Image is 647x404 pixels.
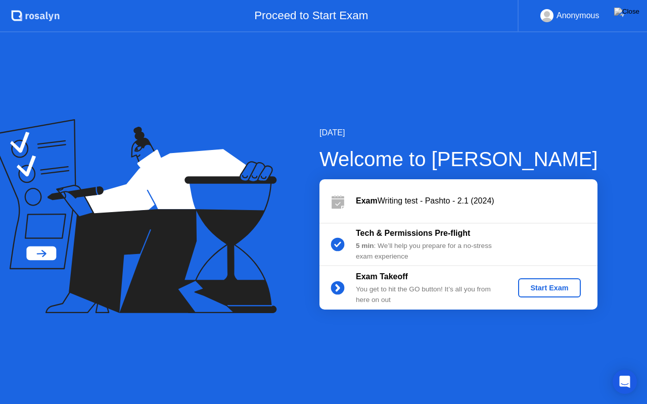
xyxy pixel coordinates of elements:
[356,196,378,205] b: Exam
[614,8,639,16] img: Close
[356,241,501,262] div: : We’ll help you prepare for a no-stress exam experience
[518,278,580,297] button: Start Exam
[319,127,598,139] div: [DATE]
[356,229,470,237] b: Tech & Permissions Pre-flight
[356,284,501,305] div: You get to hit the GO button! It’s all you from here on out
[613,370,637,394] div: Open Intercom Messenger
[356,195,597,207] div: Writing test - Pashto - 2.1 (2024)
[356,242,374,249] b: 5 min
[557,9,599,22] div: Anonymous
[522,284,576,292] div: Start Exam
[319,144,598,174] div: Welcome to [PERSON_NAME]
[356,272,408,281] b: Exam Takeoff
